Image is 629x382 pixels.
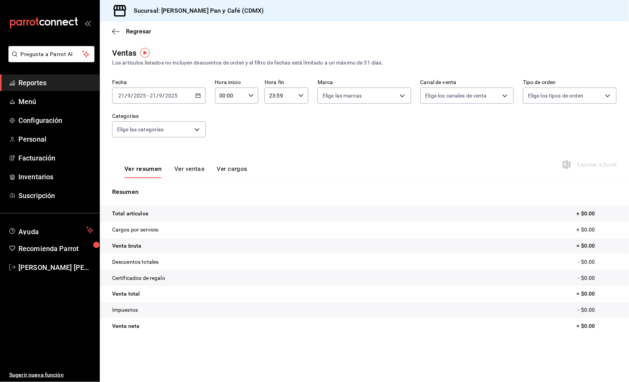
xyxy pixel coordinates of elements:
span: Menú [18,96,93,107]
span: Elige los tipos de orden [528,92,583,99]
p: Venta total [112,290,140,298]
p: - $0.00 [578,258,617,266]
span: Elige las marcas [323,92,362,99]
span: Sugerir nueva función [9,371,93,379]
button: Pregunta a Parrot AI [8,46,94,62]
span: Recomienda Parrot [18,243,93,254]
span: / [156,93,159,99]
div: Los artículos listados no incluyen descuentos de orden y el filtro de fechas está limitado a un m... [112,59,617,67]
div: navigation tabs [124,165,247,178]
span: [PERSON_NAME] [PERSON_NAME] [18,262,93,273]
span: / [131,93,133,99]
p: = $0.00 [577,322,617,330]
input: ---- [165,93,178,99]
span: Elige las categorías [117,126,164,133]
span: Personal [18,134,93,144]
span: - [147,93,149,99]
img: Tooltip marker [140,48,150,58]
p: + $0.00 [577,226,617,234]
span: Pregunta a Parrot AI [21,50,83,58]
p: Venta bruta [112,242,141,250]
span: Ayuda [18,226,83,235]
span: Reportes [18,78,93,88]
input: -- [149,93,156,99]
label: Canal de venta [420,80,514,85]
p: - $0.00 [578,274,617,282]
button: Ver ventas [174,165,205,178]
span: Elige los canales de venta [425,92,487,99]
button: Regresar [112,28,151,35]
p: - $0.00 [578,306,617,314]
p: Total artículos [112,210,148,218]
input: ---- [133,93,146,99]
button: Ver resumen [124,165,162,178]
h3: Sucursal: [PERSON_NAME] Pan y Café (CDMX) [127,6,264,15]
span: Facturación [18,153,93,163]
p: Venta neta [112,322,139,330]
label: Tipo de orden [523,80,617,85]
p: = $0.00 [577,242,617,250]
button: open_drawer_menu [84,20,91,26]
span: Suscripción [18,190,93,201]
label: Fecha [112,80,206,85]
label: Hora fin [265,80,308,85]
p: Resumen [112,187,617,197]
button: Ver cargos [217,165,248,178]
input: -- [127,93,131,99]
p: Descuentos totales [112,258,159,266]
span: Inventarios [18,172,93,182]
input: -- [159,93,163,99]
p: Impuestos [112,306,138,314]
div: Ventas [112,47,137,59]
p: = $0.00 [577,290,617,298]
input: -- [118,93,125,99]
label: Marca [318,80,411,85]
p: + $0.00 [577,210,617,218]
span: Configuración [18,115,93,126]
span: Regresar [126,28,151,35]
label: Categorías [112,114,206,119]
label: Hora inicio [215,80,259,85]
a: Pregunta a Parrot AI [5,56,94,64]
span: / [163,93,165,99]
p: Certificados de regalo [112,274,165,282]
p: Cargos por servicio [112,226,159,234]
span: / [125,93,127,99]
